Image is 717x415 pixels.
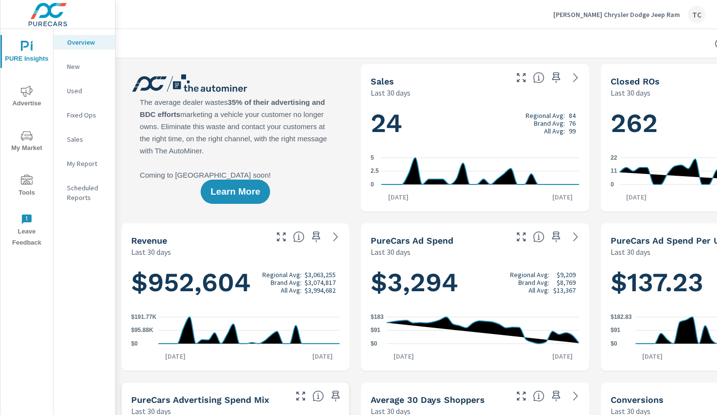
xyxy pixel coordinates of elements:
[371,314,384,320] text: $183
[371,340,377,347] text: $0
[548,229,564,245] span: Save this to your personalized report
[611,246,650,258] p: Last 30 days
[131,314,156,320] text: $191.77K
[371,395,485,405] h5: Average 30 Days Shoppers
[611,76,660,86] h5: Closed ROs
[3,85,50,109] span: Advertise
[546,192,580,202] p: [DATE]
[53,59,115,74] div: New
[308,229,324,245] span: Save this to your personalized report
[569,119,576,127] p: 76
[513,388,529,404] button: Make Fullscreen
[526,112,565,119] p: Regional Avg:
[371,181,374,188] text: 0
[210,187,260,196] span: Learn More
[53,156,115,171] div: My Report
[293,388,308,404] button: Make Fullscreen
[513,229,529,245] button: Make Fullscreen
[533,72,545,83] span: Number of vehicles sold by the dealership over the selected date range. [Source: This data is sou...
[305,271,336,279] p: $3,063,255
[553,286,576,294] p: $13,367
[158,351,192,361] p: [DATE]
[67,183,107,202] p: Scheduled Reports
[67,37,107,47] p: Overview
[510,271,549,279] p: Regional Avg:
[619,192,653,202] p: [DATE]
[305,279,336,286] p: $3,074,817
[3,175,50,199] span: Tools
[53,181,115,205] div: Scheduled Reports
[371,168,379,175] text: 2.5
[131,395,269,405] h5: PureCars Advertising Spend Mix
[293,231,305,243] span: Total sales revenue over the selected date range. [Source: This data is sourced from the dealer’s...
[328,229,343,245] a: See more details in report
[518,279,549,286] p: Brand Avg:
[67,159,107,168] p: My Report
[611,314,632,320] text: $182.83
[568,229,583,245] a: See more details in report
[568,70,583,85] a: See more details in report
[611,340,617,347] text: $0
[131,340,138,347] text: $0
[371,76,394,86] h5: Sales
[513,70,529,85] button: Make Fullscreen
[53,35,115,50] div: Overview
[67,134,107,144] p: Sales
[529,286,549,294] p: All Avg:
[201,180,270,204] button: Learn More
[534,119,565,127] p: Brand Avg:
[381,192,415,202] p: [DATE]
[371,235,453,246] h5: PureCars Ad Spend
[131,327,154,334] text: $95.88K
[557,279,576,286] p: $8,769
[371,87,410,99] p: Last 30 days
[371,107,579,140] h1: 24
[533,231,545,243] span: Total cost of media for all PureCars channels for the selected dealership group over the selected...
[67,62,107,71] p: New
[305,286,336,294] p: $3,994,682
[544,127,565,135] p: All Avg:
[557,271,576,279] p: $9,209
[53,132,115,147] div: Sales
[611,181,614,188] text: 0
[371,327,380,334] text: $91
[67,86,107,96] p: Used
[546,351,580,361] p: [DATE]
[635,351,669,361] p: [DATE]
[533,390,545,402] span: A rolling 30 day total of daily Shoppers on the dealership website, averaged over the selected da...
[273,229,289,245] button: Make Fullscreen
[67,110,107,120] p: Fixed Ops
[306,351,340,361] p: [DATE]
[328,388,343,404] span: Save this to your personalized report
[611,87,650,99] p: Last 30 days
[53,108,115,122] div: Fixed Ops
[611,327,620,334] text: $91
[0,29,53,252] div: nav menu
[548,388,564,404] span: Save this to your personalized report
[131,266,340,299] h1: $952,604
[568,388,583,404] a: See more details in report
[548,70,564,85] span: Save this to your personalized report
[131,246,171,258] p: Last 30 days
[281,286,302,294] p: All Avg:
[688,6,705,23] div: TC
[312,390,324,402] span: This table looks at how you compare to the amount of budget you spend per channel as opposed to y...
[271,279,302,286] p: Brand Avg:
[611,395,664,405] h5: Conversions
[371,266,579,299] h1: $3,294
[3,41,50,65] span: PURE Insights
[371,246,410,258] p: Last 30 days
[569,112,576,119] p: 84
[611,168,617,175] text: 11
[569,127,576,135] p: 99
[371,154,374,161] text: 5
[262,271,302,279] p: Regional Avg:
[131,235,167,246] h5: Revenue
[553,10,680,19] p: [PERSON_NAME] Chrysler Dodge Jeep Ram
[387,351,421,361] p: [DATE]
[53,83,115,98] div: Used
[3,214,50,249] span: Leave Feedback
[611,154,617,161] text: 22
[3,130,50,154] span: My Market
